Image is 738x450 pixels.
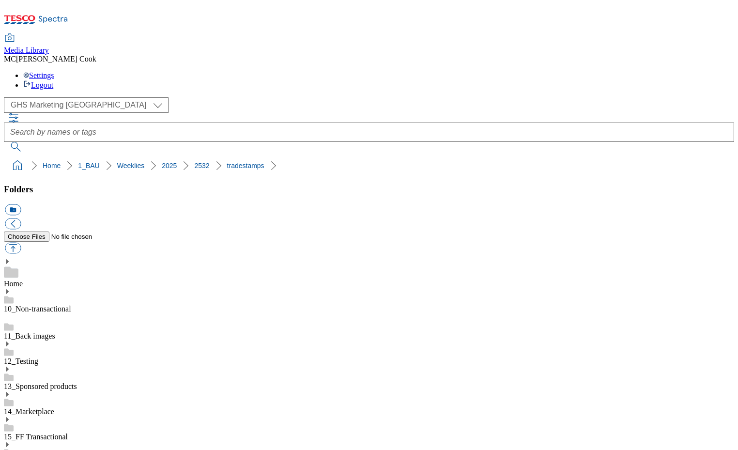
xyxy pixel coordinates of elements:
[4,305,71,313] a: 10_Non-transactional
[4,332,55,340] a: 11_Back images
[227,162,264,170] a: tradestamps
[4,357,38,365] a: 12_Testing
[4,55,16,63] span: MC
[43,162,61,170] a: Home
[4,433,68,441] a: 15_FF Transactional
[23,71,54,79] a: Settings
[194,162,209,170] a: 2532
[78,162,99,170] a: 1_BAU
[4,46,49,54] span: Media Library
[4,407,54,416] a: 14_Marketplace
[117,162,145,170] a: Weeklies
[4,382,77,390] a: 13_Sponsored products
[162,162,177,170] a: 2025
[4,34,49,55] a: Media Library
[4,156,734,175] nav: breadcrumb
[4,123,734,142] input: Search by names or tags
[4,279,23,288] a: Home
[10,158,25,173] a: home
[16,55,96,63] span: [PERSON_NAME] Cook
[4,184,734,195] h3: Folders
[23,81,53,89] a: Logout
